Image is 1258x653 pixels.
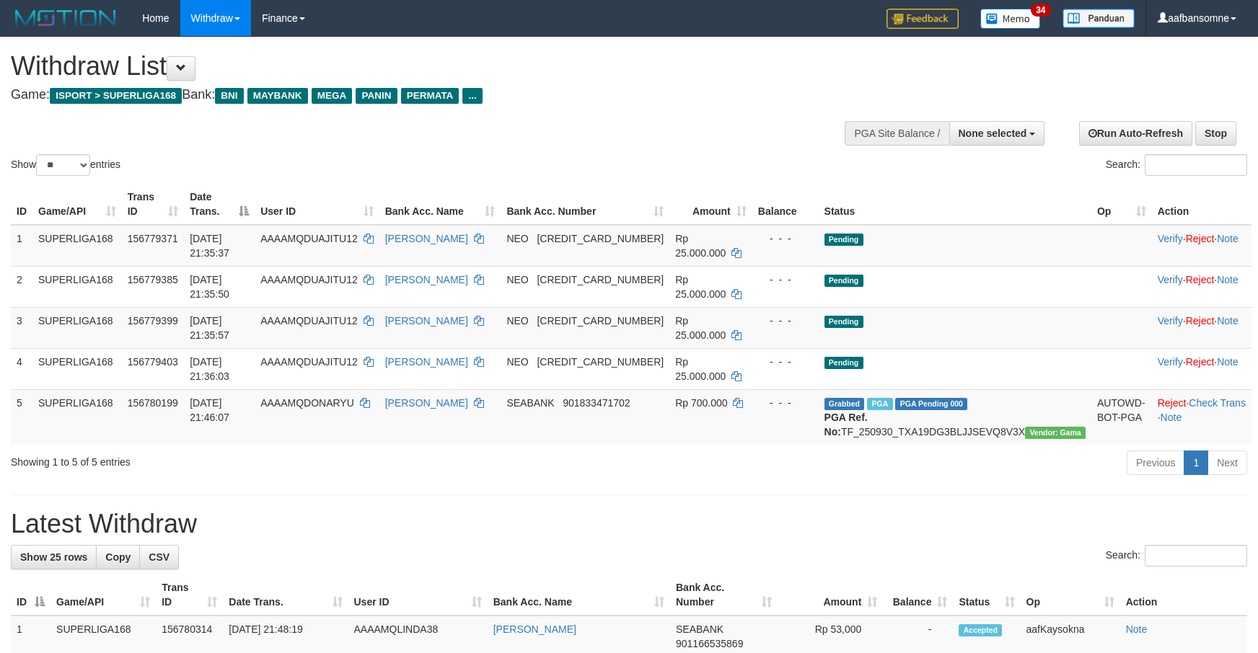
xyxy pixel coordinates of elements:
[1127,450,1184,475] a: Previous
[949,121,1045,146] button: None selected
[379,184,501,225] th: Bank Acc. Name: activate to sort column ascending
[1120,574,1247,616] th: Action
[260,397,354,409] span: AAAAMQDONARYU
[1091,184,1152,225] th: Op: activate to sort column ascending
[1126,623,1148,635] a: Note
[506,274,528,285] span: NEO
[11,88,824,102] h4: Game: Bank:
[11,225,32,267] td: 1
[11,266,32,307] td: 2
[824,357,863,369] span: Pending
[184,184,255,225] th: Date Trans.: activate to sort column descending
[223,574,348,616] th: Date Trans.: activate to sort column ascending
[1217,315,1239,326] a: Note
[778,574,883,616] th: Amount: activate to sort column ascending
[1158,315,1183,326] a: Verify
[32,348,122,389] td: SUPERLIGA168
[824,234,863,246] span: Pending
[1217,356,1239,368] a: Note
[758,396,813,410] div: - - -
[1158,397,1187,409] a: Reject
[122,184,185,225] th: Trans ID: activate to sort column ascending
[1063,9,1135,28] img: panduan.png
[1189,397,1246,409] a: Check Trans
[493,623,576,635] a: [PERSON_NAME]
[887,9,959,29] img: Feedback.jpg
[675,315,726,341] span: Rp 25.000.000
[11,154,120,176] label: Show entries
[1152,225,1252,267] td: · ·
[1158,356,1183,368] a: Verify
[385,356,468,368] a: [PERSON_NAME]
[356,88,397,104] span: PANIN
[348,574,488,616] th: User ID: activate to sort column ascending
[676,623,723,635] span: SEABANK
[1152,307,1252,348] td: · ·
[1186,274,1215,285] a: Reject
[1184,450,1208,475] a: 1
[758,355,813,369] div: - - -
[1025,427,1086,439] span: Vendor URL: https://trx31.1velocity.biz
[669,184,752,225] th: Amount: activate to sort column ascending
[895,398,967,410] span: PGA Pending
[1186,356,1215,368] a: Reject
[1106,545,1247,567] label: Search:
[1021,574,1120,616] th: Op: activate to sort column ascending
[156,574,223,616] th: Trans ID: activate to sort column ascending
[190,397,229,423] span: [DATE] 21:46:07
[50,574,156,616] th: Game/API: activate to sort column ascending
[675,356,726,382] span: Rp 25.000.000
[190,315,229,341] span: [DATE] 21:35:57
[149,551,170,563] span: CSV
[675,397,727,409] span: Rp 700.000
[260,315,358,326] span: AAAAMQDUAJITU12
[385,233,468,244] a: [PERSON_NAME]
[1186,233,1215,244] a: Reject
[819,389,1091,445] td: TF_250930_TXA19DG3BLJJSEVQ8V3X
[1106,154,1247,176] label: Search:
[824,316,863,328] span: Pending
[501,184,669,225] th: Bank Acc. Number: activate to sort column ascending
[953,574,1020,616] th: Status: activate to sort column ascending
[537,356,664,368] span: Copy 5859457140486971 to clipboard
[32,307,122,348] td: SUPERLIGA168
[867,398,892,410] span: Marked by aafromsomean
[385,274,468,285] a: [PERSON_NAME]
[1186,315,1215,326] a: Reject
[1145,154,1247,176] input: Search:
[462,88,482,104] span: ...
[1079,121,1192,146] a: Run Auto-Refresh
[11,184,32,225] th: ID
[255,184,379,225] th: User ID: activate to sort column ascending
[758,231,813,246] div: - - -
[401,88,459,104] span: PERMATA
[11,52,824,81] h1: Withdraw List
[11,7,120,29] img: MOTION_logo.png
[32,389,122,445] td: SUPERLIGA168
[32,266,122,307] td: SUPERLIGA168
[1158,233,1183,244] a: Verify
[1031,4,1050,17] span: 34
[247,88,308,104] span: MAYBANK
[675,233,726,259] span: Rp 25.000.000
[758,314,813,328] div: - - -
[32,225,122,267] td: SUPERLIGA168
[1208,450,1247,475] a: Next
[537,274,664,285] span: Copy 5859457140486971 to clipboard
[11,510,1247,538] h1: Latest Withdraw
[105,551,131,563] span: Copy
[11,449,514,469] div: Showing 1 to 5 of 5 entries
[96,545,140,569] a: Copy
[50,88,182,104] span: ISPORT > SUPERLIGA168
[385,315,468,326] a: [PERSON_NAME]
[563,397,630,409] span: Copy 901833471702 to clipboard
[1158,274,1183,285] a: Verify
[1152,184,1252,225] th: Action
[959,128,1027,139] span: None selected
[11,307,32,348] td: 3
[20,551,87,563] span: Show 25 rows
[11,545,97,569] a: Show 25 rows
[128,233,178,244] span: 156779371
[676,638,743,649] span: Copy 901166535869 to clipboard
[506,315,528,326] span: NEO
